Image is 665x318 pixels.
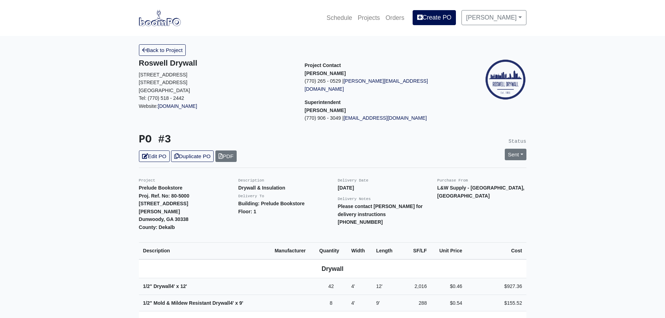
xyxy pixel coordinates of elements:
[338,197,371,201] small: Delivery Notes
[324,10,355,25] a: Schedule
[139,79,294,87] p: [STREET_ADDRESS]
[351,300,355,306] span: 4'
[305,78,428,92] a: [PERSON_NAME][EMAIL_ADDRESS][DOMAIN_NAME]
[139,71,294,79] p: [STREET_ADDRESS]
[338,204,423,225] strong: Please contact [PERSON_NAME] for delivery instructions [PHONE_NUMBER]
[139,193,190,199] strong: Proj. Ref. No: 80-5000
[239,300,243,306] span: 9'
[437,178,468,183] small: Purchase From
[315,295,347,311] td: 8
[180,283,187,289] span: 12'
[466,295,526,311] td: $155.52
[400,278,431,295] td: 2,016
[143,283,187,289] strong: 1/2" Drywall
[238,209,257,214] strong: Floor: 1
[305,114,460,122] p: (770) 906 - 3049 |
[383,10,407,25] a: Orders
[461,10,526,25] a: [PERSON_NAME]
[139,243,271,259] th: Description
[139,224,175,230] strong: County: Dekalb
[466,243,526,259] th: Cost
[139,178,155,183] small: Project
[171,283,175,289] span: 4'
[466,278,526,295] td: $927.36
[347,243,372,259] th: Width
[305,62,341,68] span: Project Contact
[305,77,460,93] p: (770) 265 - 0529 |
[431,243,466,259] th: Unit Price
[238,201,305,206] strong: Building: Prelude Bookstore
[139,59,294,110] div: Website:
[139,185,183,191] strong: Prelude Bookstore
[139,94,294,102] p: Tel: (770) 518 - 2442
[171,150,214,162] a: Duplicate PO
[230,300,234,306] span: 4'
[322,265,343,272] b: Drywall
[235,300,238,306] span: x
[431,295,466,311] td: $0.54
[238,194,264,198] small: Delivery To
[509,139,526,144] small: Status
[376,300,380,306] span: 9'
[139,150,170,162] a: Edit PO
[215,150,237,162] a: PDF
[315,278,347,295] td: 42
[139,216,189,222] strong: Dunwoody, GA 30338
[400,295,431,311] td: 288
[305,108,346,113] strong: [PERSON_NAME]
[143,300,243,306] strong: 1/2" Mold & Mildew Resistant Drywall
[343,115,427,121] a: [EMAIL_ADDRESS][DOMAIN_NAME]
[376,283,382,289] span: 12'
[139,44,186,56] a: Back to Project
[305,71,346,76] strong: [PERSON_NAME]
[315,243,347,259] th: Quantity
[338,185,354,191] strong: [DATE]
[139,59,294,68] h5: Roswell Drywall
[355,10,383,25] a: Projects
[238,178,264,183] small: Description
[139,201,189,214] strong: [STREET_ADDRESS][PERSON_NAME]
[238,185,286,191] strong: Drywall & Insulation
[400,243,431,259] th: SF/LF
[372,243,400,259] th: Length
[139,133,327,146] h3: PO #3
[437,184,526,200] p: L&W Supply - [GEOGRAPHIC_DATA], [GEOGRAPHIC_DATA]
[431,278,466,295] td: $0.46
[305,99,341,105] span: Superintendent
[158,103,197,109] a: [DOMAIN_NAME]
[139,10,181,26] img: boomPO
[271,243,315,259] th: Manufacturer
[338,178,369,183] small: Delivery Date
[505,149,526,160] a: Sent
[351,283,355,289] span: 4'
[176,283,179,289] span: x
[139,87,294,95] p: [GEOGRAPHIC_DATA]
[413,10,456,25] a: Create PO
